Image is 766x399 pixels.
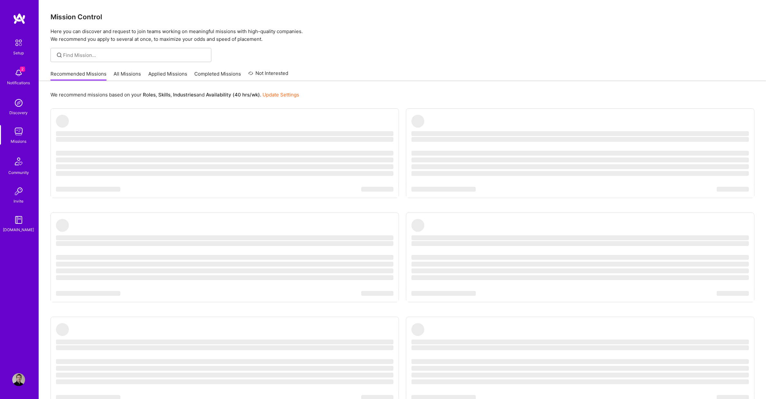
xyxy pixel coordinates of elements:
[114,70,141,81] a: All Missions
[12,67,25,79] img: bell
[12,213,25,226] img: guide book
[206,92,260,98] b: Availability (40 hrs/wk)
[63,52,207,59] input: Find Mission...
[248,69,289,81] a: Not Interested
[158,92,171,98] b: Skills
[12,185,25,198] img: Invite
[51,13,754,21] h3: Mission Control
[12,96,25,109] img: discovery
[14,50,24,56] div: Setup
[14,198,24,204] div: Invite
[11,154,26,169] img: Community
[12,125,25,138] img: teamwork
[263,92,299,98] a: Update Settings
[3,226,34,233] div: [DOMAIN_NAME]
[10,109,28,116] div: Discovery
[143,92,156,98] b: Roles
[51,91,299,98] p: We recommend missions based on your , , and .
[11,138,27,145] div: Missions
[12,36,25,50] img: setup
[51,70,106,81] a: Recommended Missions
[51,28,754,43] p: Here you can discover and request to join teams working on meaningful missions with high-quality ...
[8,169,29,176] div: Community
[195,70,241,81] a: Completed Missions
[56,51,63,59] i: icon SearchGrey
[20,67,25,72] span: 2
[13,13,26,24] img: logo
[12,373,25,386] img: User Avatar
[173,92,196,98] b: Industries
[148,70,187,81] a: Applied Missions
[7,79,30,86] div: Notifications
[11,373,27,386] a: User Avatar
